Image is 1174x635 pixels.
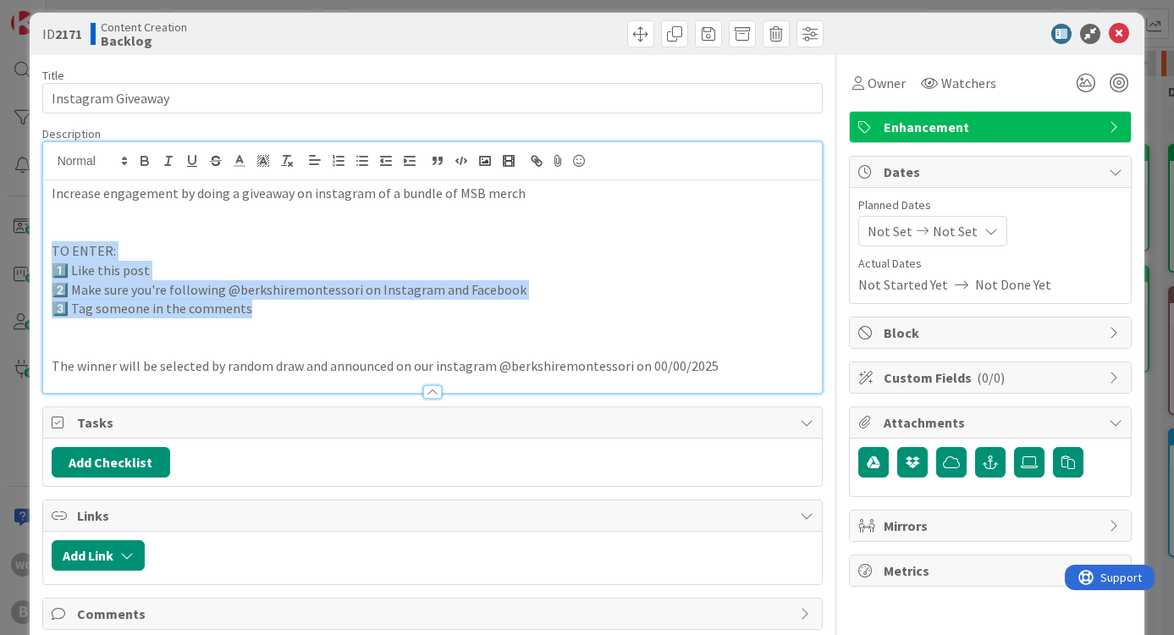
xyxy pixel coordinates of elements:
p: The winner will be selected by random draw and announced on our instagram @berkshiremontessori on... [52,356,814,376]
span: Mirrors [884,516,1100,536]
p: 1️⃣ Like this post [52,261,814,280]
p: TO ENTER: [52,241,814,261]
span: Tasks [77,412,792,433]
span: Actual Dates [858,255,1122,273]
span: Watchers [941,73,996,93]
p: 2️⃣ Make sure you're following @berkshiremontessori on Instagram and Facebook [52,280,814,300]
span: Planned Dates [858,196,1122,214]
span: Not Set [933,221,978,241]
input: type card name here... [42,83,824,113]
button: Add Checklist [52,447,170,478]
b: 2171 [55,25,82,42]
p: Increase engagement by doing a giveaway on instagram of a bundle of MSB merch [52,184,814,203]
span: Comments [77,604,792,624]
span: Support [36,3,77,23]
span: Dates [884,162,1100,182]
span: Block [884,323,1100,343]
span: Custom Fields [884,367,1100,388]
span: Description [42,126,101,141]
label: Title [42,68,64,83]
span: Enhancement [884,117,1100,137]
span: Not Done Yet [975,274,1051,295]
button: Add Link [52,540,145,571]
span: Metrics [884,560,1100,581]
span: Owner [868,73,906,93]
span: Attachments [884,412,1100,433]
p: 3️⃣ Tag someone in the comments [52,299,814,318]
span: Not Started Yet [858,274,948,295]
span: Content Creation [101,20,187,34]
span: Links [77,505,792,526]
span: Not Set [868,221,912,241]
span: ID [42,24,82,44]
b: Backlog [101,34,187,47]
span: ( 0/0 ) [977,369,1005,386]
